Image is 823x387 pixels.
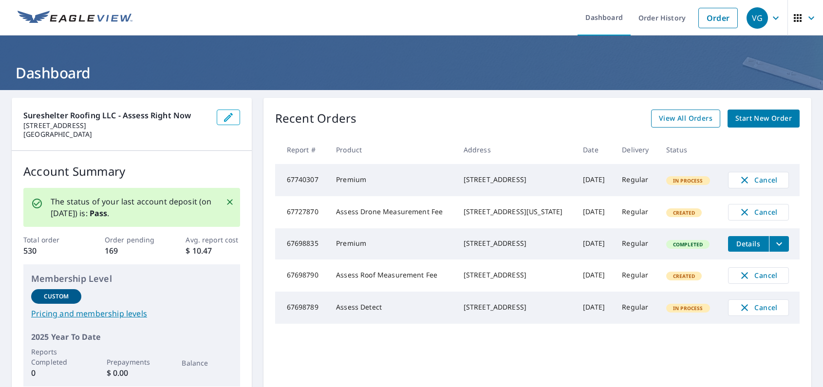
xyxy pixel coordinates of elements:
[186,235,240,245] p: Avg. report cost
[575,196,614,228] td: [DATE]
[735,112,792,125] span: Start New Order
[23,121,209,130] p: [STREET_ADDRESS]
[575,164,614,196] td: [DATE]
[105,235,159,245] p: Order pending
[728,299,789,316] button: Cancel
[738,270,779,281] span: Cancel
[105,245,159,257] p: 169
[90,208,108,219] b: Pass
[328,196,456,228] td: Assess Drone Measurement Fee
[456,135,576,164] th: Address
[614,292,658,324] td: Regular
[575,292,614,324] td: [DATE]
[667,305,709,312] span: In Process
[667,177,709,184] span: In Process
[614,259,658,292] td: Regular
[275,259,329,292] td: 67698790
[651,110,720,128] a: View All Orders
[31,367,81,379] p: 0
[275,196,329,228] td: 67727870
[328,292,456,324] td: Assess Detect
[728,267,789,284] button: Cancel
[575,259,614,292] td: [DATE]
[667,241,709,248] span: Completed
[328,135,456,164] th: Product
[659,112,712,125] span: View All Orders
[328,259,456,292] td: Assess Roof Measurement Fee
[275,292,329,324] td: 67698789
[224,196,236,208] button: Close
[575,228,614,259] td: [DATE]
[464,175,568,184] div: [STREET_ADDRESS]
[107,357,157,367] p: Prepayments
[769,236,789,252] button: filesDropdownBtn-67698835
[44,292,69,301] p: Custom
[728,110,800,128] a: Start New Order
[464,270,568,280] div: [STREET_ADDRESS]
[23,235,77,245] p: Total order
[31,347,81,367] p: Reports Completed
[23,245,77,257] p: 530
[575,135,614,164] th: Date
[328,228,456,259] td: Premium
[275,164,329,196] td: 67740307
[614,228,658,259] td: Regular
[728,236,769,252] button: detailsBtn-67698835
[698,8,738,28] a: Order
[734,239,763,248] span: Details
[31,308,232,319] a: Pricing and membership levels
[728,204,789,221] button: Cancel
[614,164,658,196] td: Regular
[464,207,568,217] div: [STREET_ADDRESS][US_STATE]
[658,135,720,164] th: Status
[614,135,658,164] th: Delivery
[31,272,232,285] p: Membership Level
[464,239,568,248] div: [STREET_ADDRESS]
[738,174,779,186] span: Cancel
[275,110,357,128] p: Recent Orders
[23,163,240,180] p: Account Summary
[186,245,240,257] p: $ 10.47
[667,209,701,216] span: Created
[107,367,157,379] p: $ 0.00
[667,273,701,279] span: Created
[182,358,232,368] p: Balance
[12,63,811,83] h1: Dashboard
[747,7,768,29] div: VG
[23,130,209,139] p: [GEOGRAPHIC_DATA]
[31,331,232,343] p: 2025 Year To Date
[738,302,779,313] span: Cancel
[18,11,132,25] img: EV Logo
[51,196,214,219] p: The status of your last account deposit (on [DATE]) is: .
[464,302,568,312] div: [STREET_ADDRESS]
[738,206,779,218] span: Cancel
[23,110,209,121] p: Sureshelter Roofing LLC - Assess Right Now
[328,164,456,196] td: Premium
[275,228,329,259] td: 67698835
[275,135,329,164] th: Report #
[728,172,789,188] button: Cancel
[614,196,658,228] td: Regular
